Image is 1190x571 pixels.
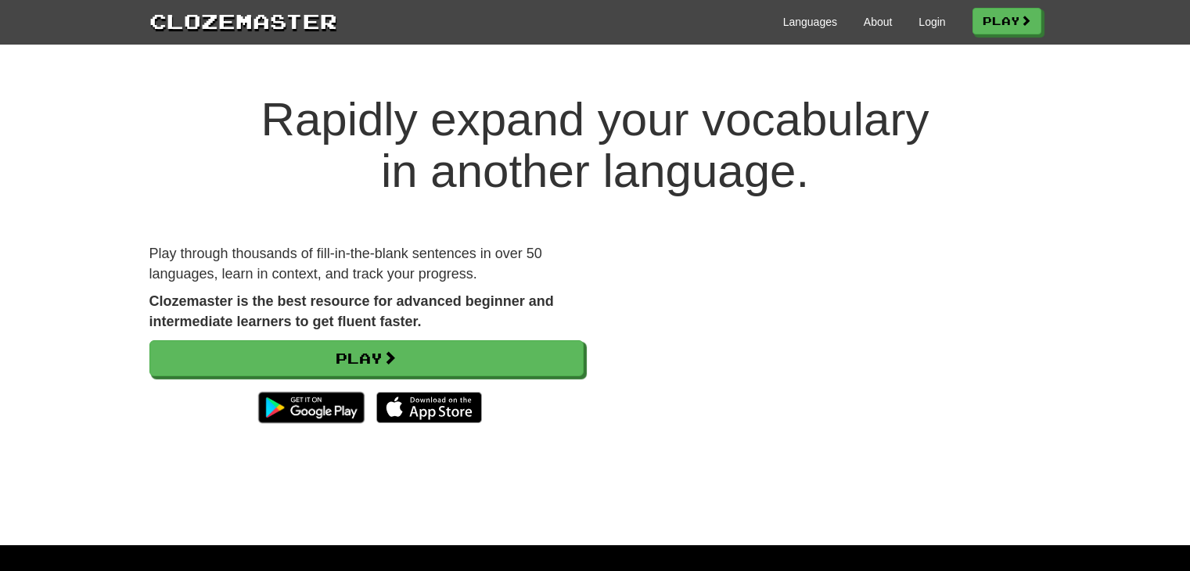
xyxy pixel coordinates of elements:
a: Play [972,8,1041,34]
a: Login [919,14,945,30]
img: Get it on Google Play [250,384,372,431]
strong: Clozemaster is the best resource for advanced beginner and intermediate learners to get fluent fa... [149,293,554,329]
p: Play through thousands of fill-in-the-blank sentences in over 50 languages, learn in context, and... [149,244,584,284]
a: Clozemaster [149,6,337,35]
a: Languages [783,14,837,30]
a: About [864,14,893,30]
a: Play [149,340,584,376]
img: Download_on_the_App_Store_Badge_US-UK_135x40-25178aeef6eb6b83b96f5f2d004eda3bffbb37122de64afbaef7... [376,392,482,423]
